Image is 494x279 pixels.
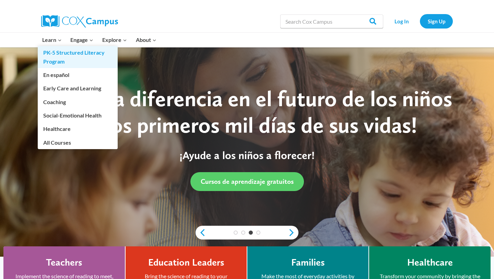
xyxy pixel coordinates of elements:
h4: Healthcare [407,257,453,268]
a: PK-5 Structured Literacy Program [38,46,118,68]
h4: Education Leaders [148,257,224,268]
a: En español [38,68,118,81]
a: 1 [234,231,238,235]
button: Child menu of Learn [38,33,66,47]
a: Healthcare [38,122,118,135]
a: Sign Up [420,14,453,28]
a: 2 [241,231,245,235]
h4: Teachers [46,257,82,268]
img: Cox Campus [41,15,118,27]
button: Child menu of Explore [98,33,131,47]
p: ¡Ayude a los niños a florecer! [33,149,461,162]
a: previous [196,228,206,237]
a: Social-Emotional Health [38,109,118,122]
a: Cursos de aprendizaje gratuitos [190,172,304,191]
a: Log In [387,14,416,28]
a: next [288,228,298,237]
a: 4 [256,231,260,235]
a: All Courses [38,136,118,149]
div: ¡Haz una diferencia en el futuro de los niños en los primeros mil días de sus vidas! [33,86,461,138]
h4: Families [291,257,325,268]
span: Cursos de aprendizaje gratuitos [201,177,294,186]
div: content slider buttons [196,226,298,239]
a: Coaching [38,95,118,108]
a: 3 [249,231,253,235]
a: Early Care and Learning [38,82,118,95]
input: Search Cox Campus [280,14,383,28]
nav: Secondary Navigation [387,14,453,28]
nav: Primary Navigation [38,33,161,47]
button: Child menu of About [131,33,161,47]
button: Child menu of Engage [66,33,98,47]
